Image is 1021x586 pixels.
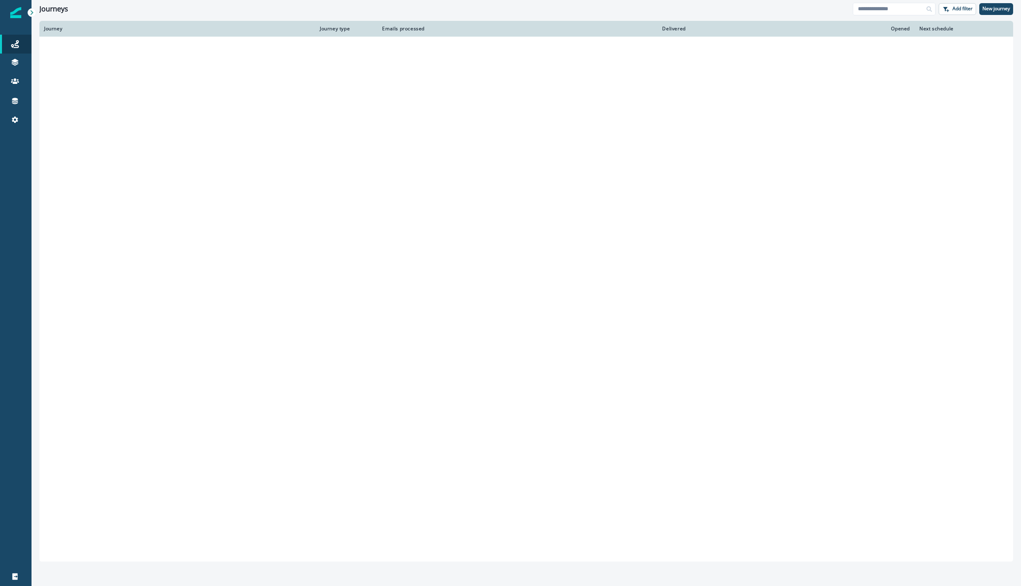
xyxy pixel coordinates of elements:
div: Opened [695,26,910,32]
button: New journey [979,3,1013,15]
div: Next schedule [919,26,989,32]
div: Emails processed [379,26,425,32]
h1: Journeys [39,5,68,13]
img: Inflection [10,7,21,18]
div: Journey type [320,26,369,32]
p: New journey [982,6,1010,11]
div: Delivered [434,26,686,32]
p: Add filter [952,6,973,11]
button: Add filter [939,3,976,15]
div: Journey [44,26,310,32]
